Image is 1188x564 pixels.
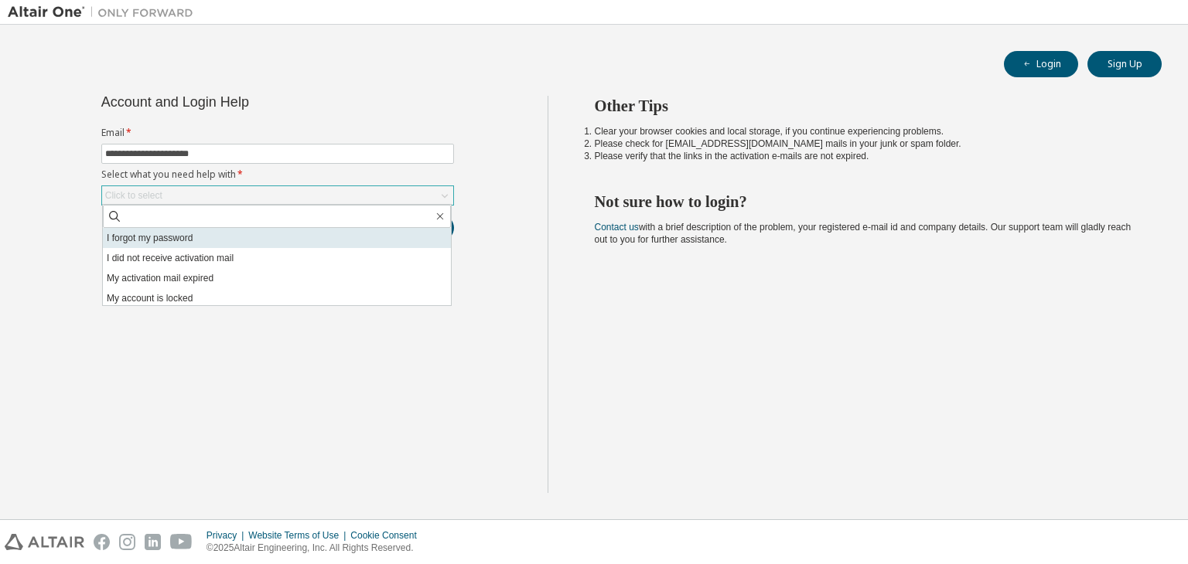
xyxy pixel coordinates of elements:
[595,222,1132,245] span: with a brief description of the problem, your registered e-mail id and company details. Our suppo...
[595,192,1135,212] h2: Not sure how to login?
[170,534,193,550] img: youtube.svg
[103,228,451,248] li: I forgot my password
[101,168,454,181] label: Select what you need help with
[101,127,454,139] label: Email
[8,5,201,20] img: Altair One
[1004,51,1078,77] button: Login
[1087,51,1162,77] button: Sign Up
[94,534,110,550] img: facebook.svg
[101,96,384,108] div: Account and Login Help
[207,542,426,555] p: © 2025 Altair Engineering, Inc. All Rights Reserved.
[595,150,1135,162] li: Please verify that the links in the activation e-mails are not expired.
[119,534,135,550] img: instagram.svg
[595,96,1135,116] h2: Other Tips
[5,534,84,550] img: altair_logo.svg
[595,125,1135,138] li: Clear your browser cookies and local storage, if you continue experiencing problems.
[595,138,1135,150] li: Please check for [EMAIL_ADDRESS][DOMAIN_NAME] mails in your junk or spam folder.
[207,529,248,542] div: Privacy
[595,222,639,233] a: Contact us
[350,529,425,542] div: Cookie Consent
[102,186,453,205] div: Click to select
[248,529,350,542] div: Website Terms of Use
[145,534,161,550] img: linkedin.svg
[105,189,162,202] div: Click to select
